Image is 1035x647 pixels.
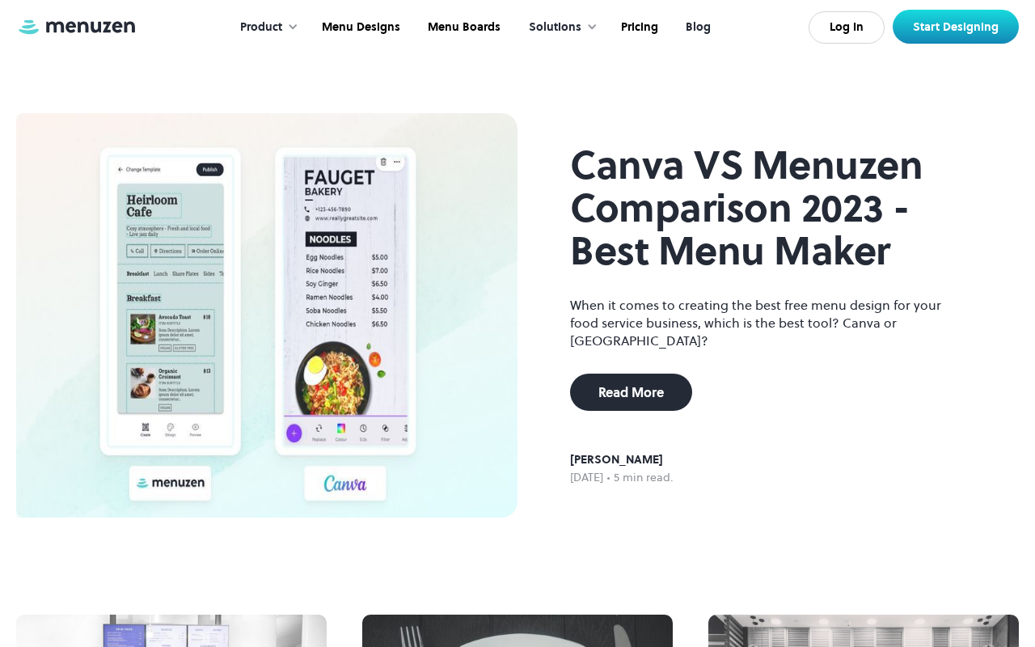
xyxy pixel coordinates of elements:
div: [PERSON_NAME] [570,451,674,469]
a: Menu Boards [412,2,513,53]
div: Product [240,19,282,36]
div: Solutions [529,19,581,36]
a: Blog [670,2,723,53]
div: Product [224,2,306,53]
div: Solutions [513,2,606,53]
a: Pricing [606,2,670,53]
div: Read More [598,386,664,399]
div: [DATE] [570,469,603,487]
div: 5 min read. [614,469,674,487]
h1: Canva VS Menuzen Comparison 2023 - Best Menu Maker [570,144,966,272]
a: Start Designing [893,10,1019,44]
p: When it comes to creating the best free menu design for your food service business, which is the ... [570,296,966,349]
a: Read More [570,374,692,411]
a: Log In [809,11,885,44]
a: Menu Designs [306,2,412,53]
